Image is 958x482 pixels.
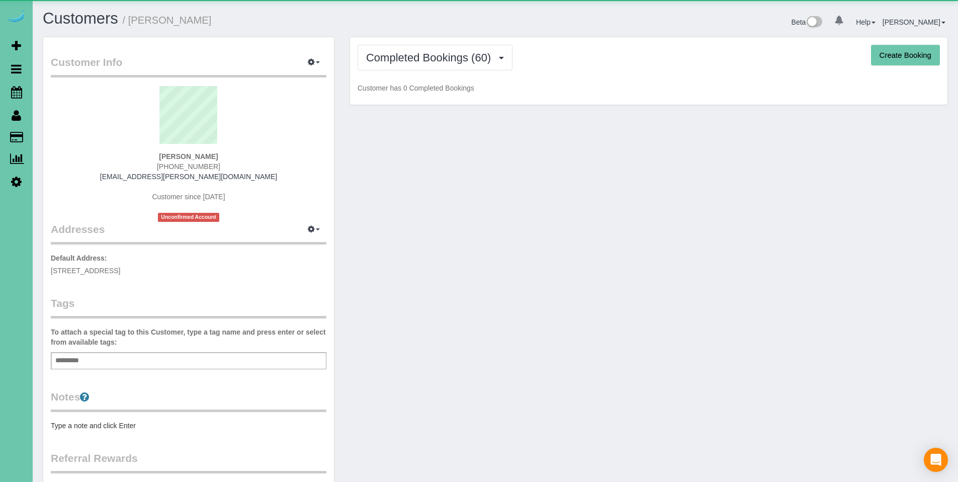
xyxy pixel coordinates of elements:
[6,10,26,24] img: Automaid Logo
[51,451,326,473] legend: Referral Rewards
[366,51,496,64] span: Completed Bookings (60)
[792,18,823,26] a: Beta
[51,55,326,77] legend: Customer Info
[51,267,120,275] span: [STREET_ADDRESS]
[123,15,212,26] small: / [PERSON_NAME]
[806,16,822,29] img: New interface
[358,83,940,93] p: Customer has 0 Completed Bookings
[152,193,225,201] span: Customer since [DATE]
[358,45,512,70] button: Completed Bookings (60)
[43,10,118,27] a: Customers
[51,296,326,318] legend: Tags
[51,253,107,263] label: Default Address:
[157,163,220,171] span: [PHONE_NUMBER]
[158,213,219,221] span: Unconfirmed Account
[51,389,326,412] legend: Notes
[159,152,218,160] strong: [PERSON_NAME]
[100,173,277,181] a: [EMAIL_ADDRESS][PERSON_NAME][DOMAIN_NAME]
[51,327,326,347] label: To attach a special tag to this Customer, type a tag name and press enter or select from availabl...
[924,448,948,472] div: Open Intercom Messenger
[51,421,326,431] pre: Type a note and click Enter
[856,18,876,26] a: Help
[883,18,945,26] a: [PERSON_NAME]
[871,45,940,66] button: Create Booking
